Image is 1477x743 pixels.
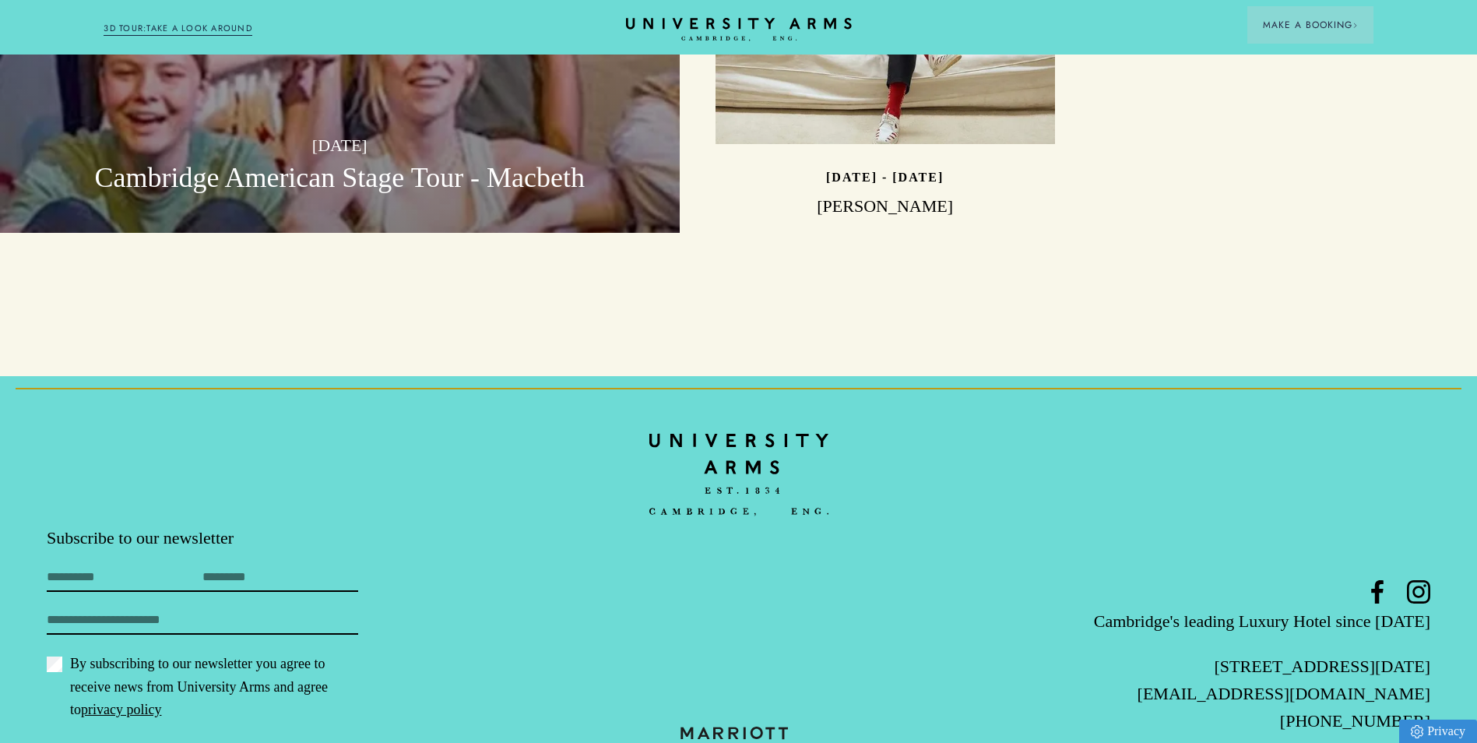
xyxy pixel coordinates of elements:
img: Privacy [1411,725,1423,738]
a: [EMAIL_ADDRESS][DOMAIN_NAME] [1138,684,1430,703]
p: [STREET_ADDRESS][DATE] [969,653,1430,680]
span: Make a Booking [1263,18,1358,32]
a: 3D TOUR:TAKE A LOOK AROUND [104,22,252,36]
a: Instagram [1407,580,1430,604]
a: [PHONE_NUMBER] [1280,711,1430,731]
a: Home [626,18,852,42]
p: Subscribe to our newsletter [47,526,508,550]
a: privacy policy [81,702,161,717]
a: Privacy [1399,720,1477,743]
label: By subscribing to our newsletter you agree to receive news from University Arms and agree to [47,653,358,720]
input: By subscribing to our newsletter you agree to receive news from University Arms and agree topriva... [47,657,62,672]
h3: Cambridge American Stage Tour - Macbeth [36,160,644,197]
p: [DATE] [36,132,644,159]
p: Cambridge's leading Luxury Hotel since [DATE] [969,607,1430,635]
button: Make a BookingArrow icon [1247,6,1373,44]
a: Facebook [1366,580,1389,604]
h3: [PERSON_NAME] [716,195,1055,218]
img: bc90c398f2f6aa16c3ede0e16ee64a97.svg [649,423,828,527]
img: Arrow icon [1352,23,1358,28]
a: Home [649,423,828,526]
p: [DATE] - [DATE] [826,171,944,184]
